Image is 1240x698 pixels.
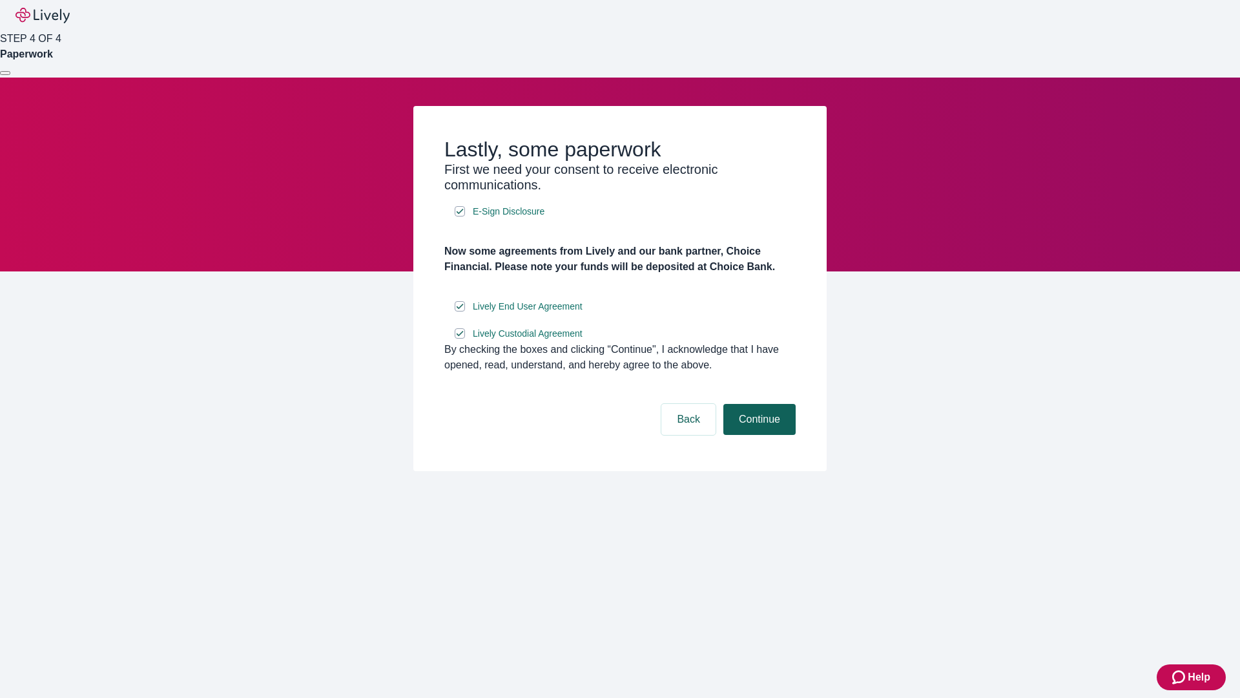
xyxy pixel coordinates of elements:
span: Lively End User Agreement [473,300,583,313]
h4: Now some agreements from Lively and our bank partner, Choice Financial. Please note your funds wi... [444,244,796,275]
svg: Zendesk support icon [1172,670,1188,685]
button: Continue [723,404,796,435]
h3: First we need your consent to receive electronic communications. [444,162,796,193]
span: E-Sign Disclosure [473,205,544,218]
button: Back [661,404,716,435]
a: e-sign disclosure document [470,299,585,315]
span: Lively Custodial Agreement [473,327,583,341]
img: Lively [15,8,70,23]
a: e-sign disclosure document [470,204,547,220]
button: Zendesk support iconHelp [1157,664,1226,690]
span: Help [1188,670,1210,685]
div: By checking the boxes and clicking “Continue", I acknowledge that I have opened, read, understand... [444,342,796,373]
h2: Lastly, some paperwork [444,137,796,162]
a: e-sign disclosure document [470,326,585,342]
